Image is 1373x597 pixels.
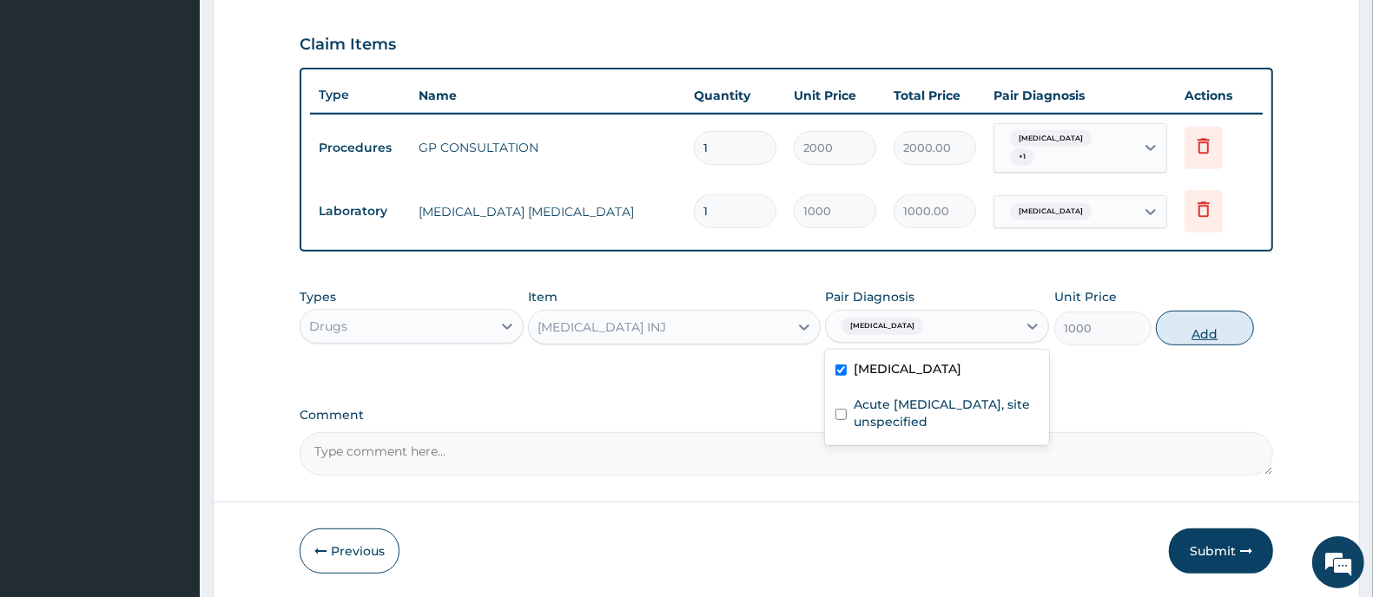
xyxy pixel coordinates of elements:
[410,78,685,113] th: Name
[1176,78,1263,113] th: Actions
[854,396,1039,430] label: Acute [MEDICAL_DATA], site unspecified
[300,290,336,305] label: Types
[854,360,961,377] label: [MEDICAL_DATA]
[300,408,1273,423] label: Comment
[410,194,685,229] td: [MEDICAL_DATA] [MEDICAL_DATA]
[1010,148,1034,166] span: + 1
[32,87,70,130] img: d_794563401_company_1708531726252_794563401
[985,78,1176,113] th: Pair Diagnosis
[1156,311,1253,345] button: Add
[685,78,785,113] th: Quantity
[310,132,410,164] td: Procedures
[1054,288,1117,305] label: Unit Price
[101,185,240,360] span: We're online!
[310,195,410,227] td: Laboratory
[90,97,292,120] div: Chat with us now
[309,318,347,335] div: Drugs
[1010,203,1092,220] span: [MEDICAL_DATA]
[785,78,885,113] th: Unit Price
[538,318,666,336] div: [MEDICAL_DATA] INJ
[825,288,914,305] label: Pair Diagnosis
[885,78,985,113] th: Total Price
[1169,528,1273,574] button: Submit
[9,406,331,467] textarea: Type your message and hit 'Enter'
[528,288,558,305] label: Item
[285,9,327,50] div: Minimize live chat window
[1010,130,1092,148] span: [MEDICAL_DATA]
[842,318,923,335] span: [MEDICAL_DATA]
[410,130,685,165] td: GP CONSULTATION
[300,36,396,55] h3: Claim Items
[300,528,399,574] button: Previous
[310,79,410,111] th: Type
